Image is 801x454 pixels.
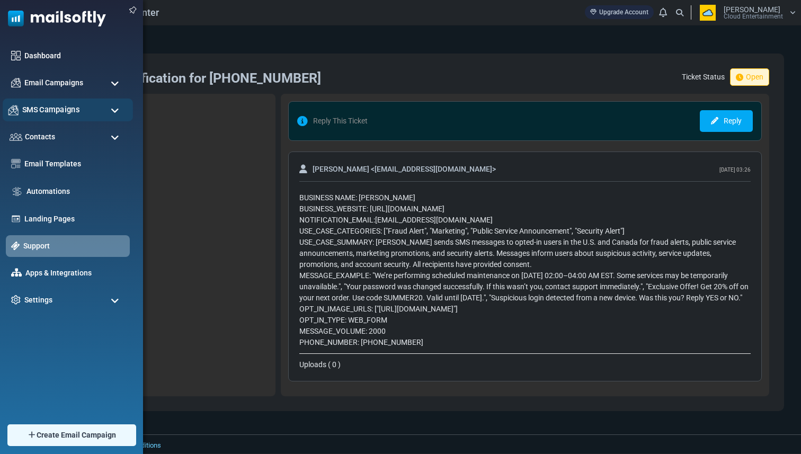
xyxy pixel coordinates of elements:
span: Contacts [25,131,55,143]
a: Email Templates [24,158,124,170]
span: Open [730,68,769,86]
a: Reply [700,110,753,132]
img: support-icon-active.svg [11,242,20,250]
div: [DATE] 03:26 [74,229,268,240]
label: Category [74,101,268,112]
a: Dashboard [24,50,124,61]
img: email-templates-icon.svg [11,159,21,168]
img: landing_pages.svg [11,214,21,224]
span: SMS Campaigns [22,104,79,115]
span: Settings [24,295,52,306]
img: workflow.svg [11,185,23,198]
img: contacts-icon.svg [10,133,22,140]
img: campaigns-icon.png [8,105,19,115]
img: User Logo [695,5,721,21]
a: Automations [26,186,124,197]
a: Landing Pages [24,213,124,225]
div: Technical [74,118,268,129]
div: Uploads ( 0 ) [299,359,751,370]
div: Ticket Status [682,68,769,86]
label: Created At [74,175,268,186]
span: [PERSON_NAME] < [EMAIL_ADDRESS][DOMAIN_NAME] > [313,164,496,175]
div: [DATE] 03:26 [74,192,268,203]
span: [PERSON_NAME] [724,6,780,13]
footer: 2025 [34,434,801,453]
img: dashboard-icon.svg [11,51,21,60]
img: campaigns-icon.png [11,78,21,87]
a: Support [23,241,124,252]
img: settings-icon.svg [11,295,21,305]
span: Cloud Entertainment [724,13,783,20]
span: Reply This Ticket [297,110,368,132]
div: Cloud Entertainment [74,155,268,166]
div: SMS Verification for [PHONE_NUMBER] [85,68,321,88]
a: Apps & Integrations [25,268,124,279]
span: Create Email Campaign [37,430,116,441]
a: Upgrade Account [585,5,654,19]
label: Last Update [74,212,268,224]
span: Email Campaigns [24,77,83,88]
a: User Logo [PERSON_NAME] Cloud Entertainment [695,5,796,21]
span: [DATE] 03:26 [719,167,751,173]
div: BUSINESS NAME: [PERSON_NAME] BUSINESS_WEBSITE: [URL][DOMAIN_NAME] NOTIFICATION_EMAIL: [EMAIL_ADDR... [299,192,751,348]
label: Company [74,138,268,149]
